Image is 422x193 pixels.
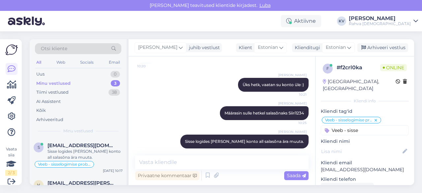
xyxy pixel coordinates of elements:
[137,64,162,69] span: 10:20
[63,128,93,134] span: Minu vestlused
[325,118,374,122] span: Veeb - sisselogimise probleem
[282,149,307,154] span: 10:25
[321,138,409,145] p: Kliendi nimi
[111,80,120,87] div: 3
[36,98,61,105] div: AI Assistent
[36,89,69,96] div: Tiimi vestlused
[326,66,329,71] span: f
[321,108,409,115] p: Kliendi tag'id
[5,170,17,176] div: 2 / 3
[185,139,304,144] span: Sisse logides [PERSON_NAME] konto all salasõna ära muuta.
[281,15,321,27] div: Aktiivne
[103,168,123,173] div: [DATE] 10:17
[107,58,121,67] div: Email
[243,82,304,87] span: Üks hetk, vaatan su konto üle :)
[108,89,120,96] div: 38
[236,44,252,51] div: Klient
[47,180,116,186] span: hele.lepik@gmail.com
[79,58,95,67] div: Socials
[349,21,411,26] div: Rahva [DEMOGRAPHIC_DATA]
[37,182,40,187] span: h
[278,101,307,106] span: [PERSON_NAME]
[5,146,17,176] div: Vaata siia
[225,111,304,115] span: Määrasin sulle hetkel salasõnaks Siiri1234
[349,16,411,21] div: [PERSON_NAME]
[357,43,408,52] div: Arhiveeri vestlus
[278,73,307,78] span: [PERSON_NAME]
[55,58,67,67] div: Web
[5,45,18,55] img: Askly Logo
[321,176,409,183] p: Kliendi telefon
[282,92,307,97] span: 10:21
[138,44,177,51] span: [PERSON_NAME]
[35,58,43,67] div: All
[38,162,91,166] span: Veeb - sisselogimise probleem
[110,71,120,78] div: 0
[36,71,45,78] div: Uus
[47,148,123,160] div: Sisse logides [PERSON_NAME] konto all salasõna ära muuta.
[321,183,374,192] div: Küsi telefoninumbrit
[326,44,346,51] span: Estonian
[321,125,409,135] input: Lisa tag
[321,148,401,155] input: Lisa nimi
[321,159,409,166] p: Kliendi email
[47,143,116,148] span: siisuke@gmail.com
[36,116,63,123] div: Arhiveeritud
[36,107,46,114] div: Kõik
[380,64,407,71] span: Online
[337,16,346,26] div: KV
[41,45,67,52] span: Otsi kliente
[282,120,307,125] span: 10:25
[292,44,320,51] div: Klienditugi
[257,2,273,8] span: Luba
[337,64,380,72] div: # f2crl0ka
[287,173,306,178] span: Saada
[38,145,40,150] span: s
[186,44,220,51] div: juhib vestlust
[323,78,396,92] div: [GEOGRAPHIC_DATA], [GEOGRAPHIC_DATA]
[258,44,278,51] span: Estonian
[349,16,418,26] a: [PERSON_NAME]Rahva [DEMOGRAPHIC_DATA]
[321,98,409,104] div: Kliendi info
[36,80,71,87] div: Minu vestlused
[135,171,199,180] div: Privaatne kommentaar
[278,129,307,134] span: [PERSON_NAME]
[321,166,409,173] p: [EMAIL_ADDRESS][DOMAIN_NAME]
